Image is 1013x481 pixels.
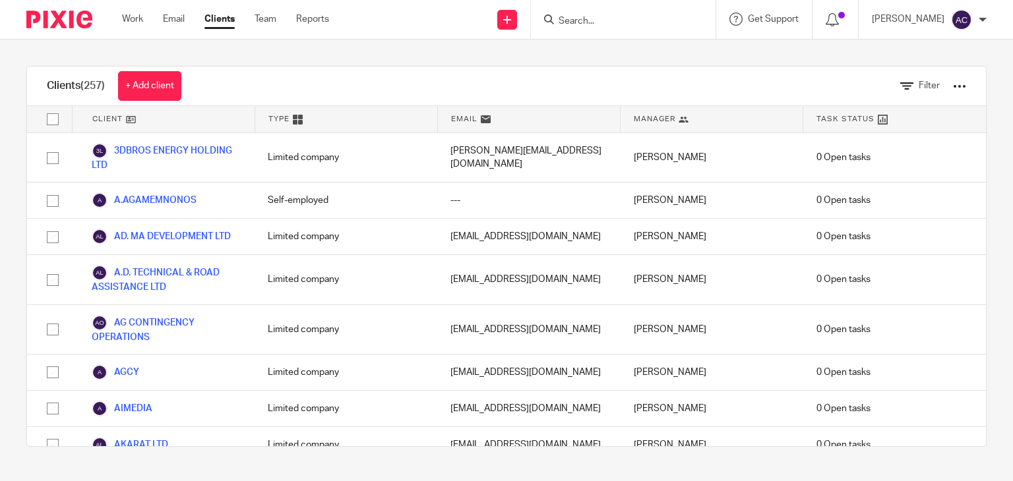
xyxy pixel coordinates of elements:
div: [PERSON_NAME] [621,255,803,304]
div: Self-employed [255,183,437,218]
div: [EMAIL_ADDRESS][DOMAIN_NAME] [437,427,620,463]
a: A.AGAMEMNONOS [92,192,197,208]
div: [PERSON_NAME] [621,219,803,254]
div: Limited company [255,427,437,463]
span: 0 Open tasks [816,151,871,164]
a: AD. MA DEVELOPMENT LTD [92,229,231,244]
a: AKARAT LTD [92,437,168,453]
div: [PERSON_NAME] [621,354,803,390]
img: svg%3E [92,315,107,331]
div: [PERSON_NAME] [621,183,803,218]
div: [EMAIL_ADDRESS][DOMAIN_NAME] [437,219,620,254]
span: Email [451,113,477,125]
div: Limited company [255,219,437,254]
div: [PERSON_NAME] [621,305,803,354]
div: Limited company [255,391,437,426]
img: svg%3E [92,265,107,281]
span: 0 Open tasks [816,402,871,415]
div: [EMAIL_ADDRESS][DOMAIN_NAME] [437,255,620,304]
img: svg%3E [92,143,107,159]
a: Email [163,13,185,26]
div: Limited company [255,305,437,354]
span: 0 Open tasks [816,323,871,336]
img: svg%3E [92,437,107,453]
img: svg%3E [951,9,972,30]
a: AGCY [92,364,139,380]
a: Reports [296,13,329,26]
input: Search [557,16,676,28]
span: 0 Open tasks [816,273,871,286]
span: 0 Open tasks [816,438,871,451]
img: Pixie [26,11,92,28]
span: Client [92,113,123,125]
input: Select all [40,107,65,132]
img: svg%3E [92,401,107,416]
span: 0 Open tasks [816,194,871,207]
div: Limited company [255,133,437,182]
span: Filter [919,81,940,90]
div: [EMAIL_ADDRESS][DOMAIN_NAME] [437,305,620,354]
span: Manager [634,113,675,125]
a: Work [122,13,143,26]
div: Limited company [255,354,437,390]
span: 0 Open tasks [816,230,871,243]
p: [PERSON_NAME] [872,13,944,26]
a: AIMEDIA [92,401,152,416]
div: Limited company [255,255,437,304]
div: [EMAIL_ADDRESS][DOMAIN_NAME] [437,391,620,426]
span: (257) [80,80,105,91]
div: --- [437,183,620,218]
span: Get Support [748,14,799,24]
h1: Clients [47,79,105,93]
img: svg%3E [92,229,107,244]
a: + Add client [118,71,181,101]
span: Type [268,113,290,125]
div: [PERSON_NAME][EMAIL_ADDRESS][DOMAIN_NAME] [437,133,620,182]
a: A.D. TECHNICAL & ROAD ASSISTANCE LTD [92,265,241,294]
a: Team [255,13,276,26]
div: [EMAIL_ADDRESS][DOMAIN_NAME] [437,354,620,390]
span: Task Status [816,113,875,125]
img: svg%3E [92,364,107,380]
div: [PERSON_NAME] [621,391,803,426]
a: Clients [204,13,235,26]
a: 3DBROS ENERGY HOLDING LTD [92,143,241,172]
div: [PERSON_NAME] [621,133,803,182]
img: svg%3E [92,192,107,208]
div: [PERSON_NAME] [621,427,803,463]
a: AG CONTINGENCY OPERATIONS [92,315,241,344]
span: 0 Open tasks [816,366,871,379]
